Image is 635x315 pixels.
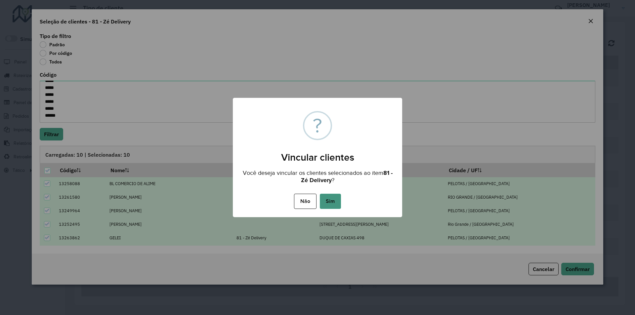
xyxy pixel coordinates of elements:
button: Sim [320,194,341,209]
div: ? [313,112,322,139]
h2: Vincular clientes [233,143,402,163]
button: Não [294,194,316,209]
strong: 81 - Zé Delivery [301,170,393,183]
div: Você deseja vincular os clientes selecionados ao item ? [233,163,402,185]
